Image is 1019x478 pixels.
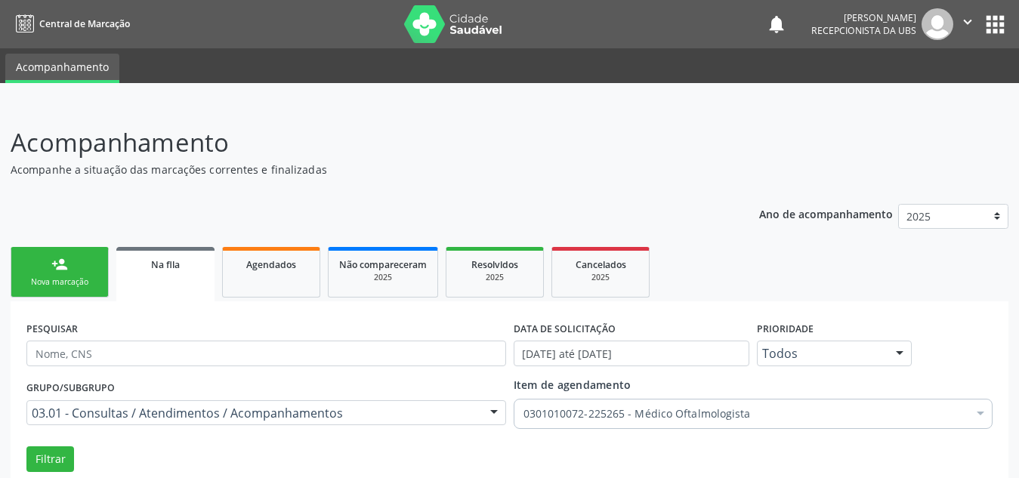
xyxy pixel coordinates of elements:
[514,378,631,392] span: Item de agendamento
[762,346,881,361] span: Todos
[766,14,787,35] button: notifications
[151,258,180,271] span: Na fila
[811,11,916,24] div: [PERSON_NAME]
[514,317,616,341] label: DATA DE SOLICITAÇÃO
[982,11,1008,38] button: apps
[811,24,916,37] span: Recepcionista da UBS
[26,341,506,366] input: Nome, CNS
[514,341,749,366] input: Selecione um intervalo
[11,11,130,36] a: Central de Marcação
[26,317,78,341] label: PESQUISAR
[246,258,296,271] span: Agendados
[26,446,74,472] button: Filtrar
[11,162,709,177] p: Acompanhe a situação das marcações correntes e finalizadas
[32,406,475,421] span: 03.01 - Consultas / Atendimentos / Acompanhamentos
[959,14,976,30] i: 
[953,8,982,40] button: 
[339,272,427,283] div: 2025
[39,17,130,30] span: Central de Marcação
[5,54,119,83] a: Acompanhamento
[922,8,953,40] img: img
[457,272,533,283] div: 2025
[759,204,893,223] p: Ano de acompanhamento
[471,258,518,271] span: Resolvidos
[11,124,709,162] p: Acompanhamento
[563,272,638,283] div: 2025
[523,406,968,421] span: 0301010072-225265 - Médico Oftalmologista
[576,258,626,271] span: Cancelados
[26,377,115,400] label: Grupo/Subgrupo
[22,276,97,288] div: Nova marcação
[339,258,427,271] span: Não compareceram
[51,256,68,273] div: person_add
[757,317,814,341] label: Prioridade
